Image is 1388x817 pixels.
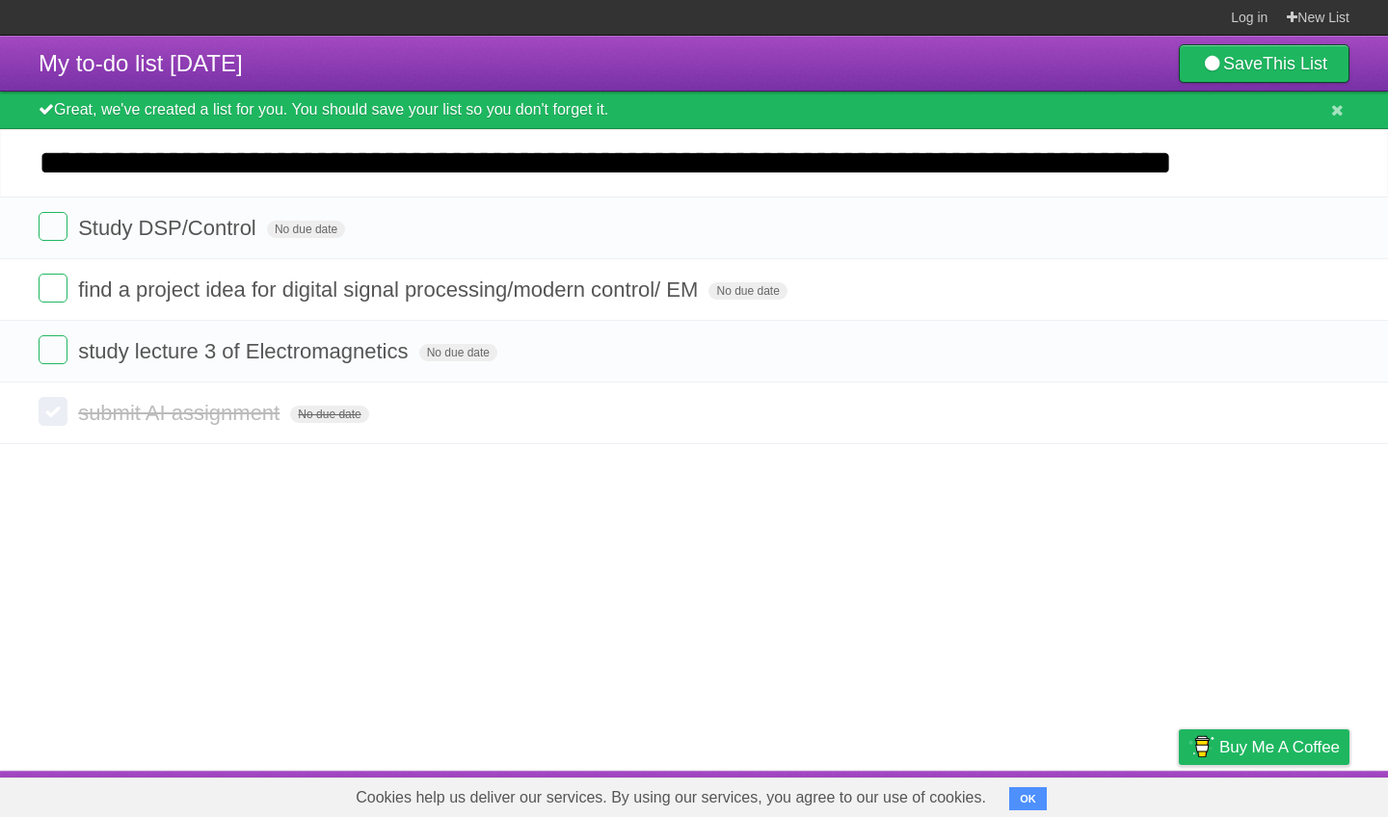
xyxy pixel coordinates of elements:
[986,776,1064,812] a: Developers
[39,212,67,241] label: Done
[78,401,284,425] span: submit AI assignment
[1219,730,1340,764] span: Buy me a coffee
[419,344,497,361] span: No due date
[39,397,67,426] label: Done
[39,50,243,76] span: My to-do list [DATE]
[39,335,67,364] label: Done
[267,221,345,238] span: No due date
[1179,44,1349,83] a: SaveThis List
[1088,776,1131,812] a: Terms
[336,778,1005,817] span: Cookies help us deliver our services. By using our services, you agree to our use of cookies.
[1188,730,1214,763] img: Buy me a coffee
[78,339,413,363] span: study lecture 3 of Electromagnetics
[922,776,963,812] a: About
[290,406,368,423] span: No due date
[708,282,787,300] span: No due date
[39,274,67,303] label: Done
[78,216,261,240] span: Study DSP/Control
[1228,776,1349,812] a: Suggest a feature
[1263,54,1327,73] b: This List
[1154,776,1204,812] a: Privacy
[1179,729,1349,765] a: Buy me a coffee
[78,277,703,302] span: find a project idea for digital signal processing/modern control/ EM
[1009,787,1047,810] button: OK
